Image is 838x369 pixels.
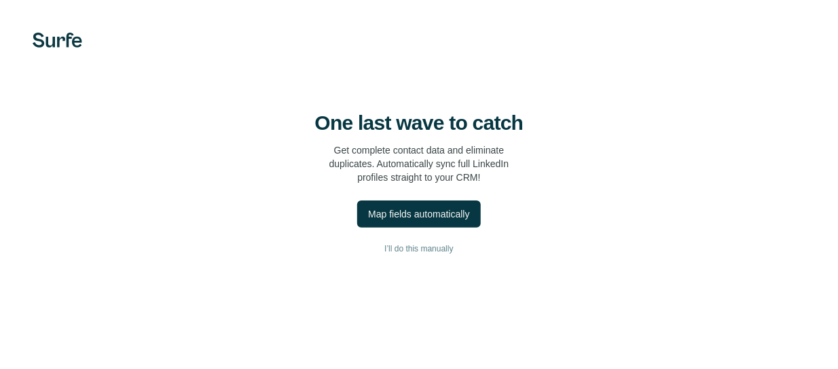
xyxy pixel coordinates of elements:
span: I’ll do this manually [384,243,453,255]
img: Surfe's logo [33,33,82,48]
button: Map fields automatically [357,200,480,228]
div: Map fields automatically [368,207,469,221]
button: I’ll do this manually [27,239,811,259]
p: Get complete contact data and eliminate duplicates. Automatically sync full LinkedIn profiles str... [329,143,509,184]
h4: One last wave to catch [315,111,524,135]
